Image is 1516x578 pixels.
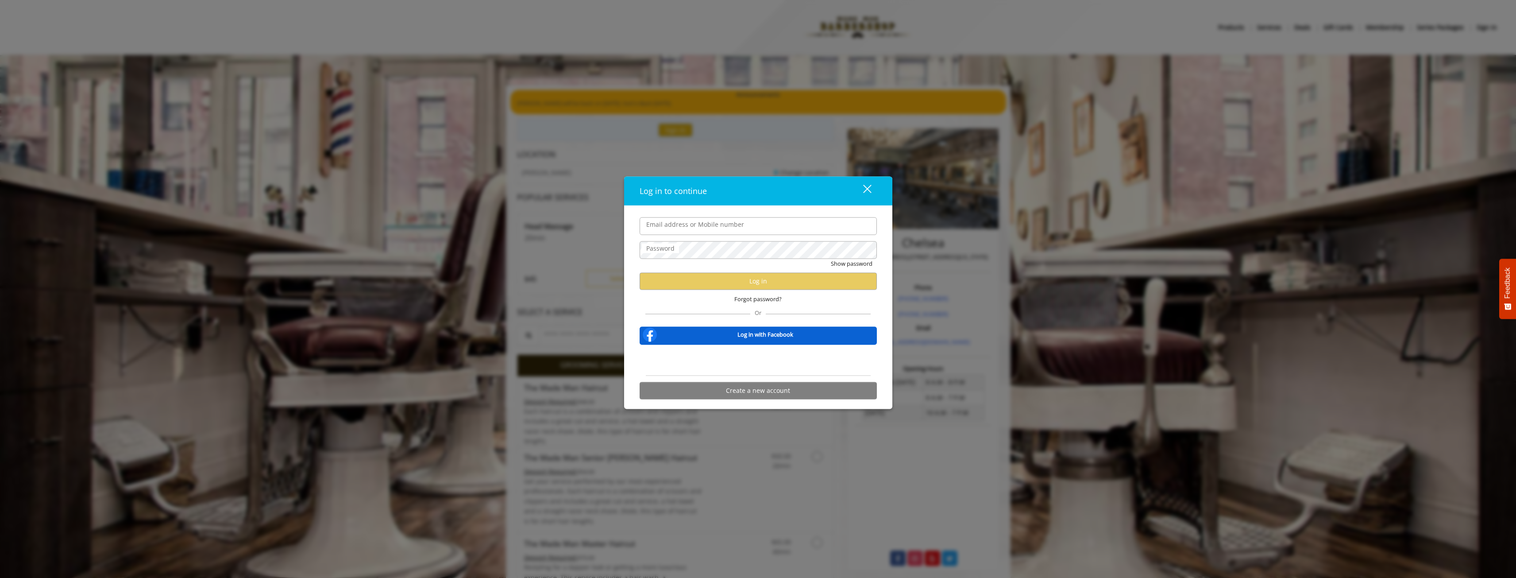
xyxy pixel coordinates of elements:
[642,219,748,229] label: Email address or Mobile number
[1504,268,1512,299] span: Feedback
[642,243,679,253] label: Password
[737,330,793,339] b: Log in with Facebook
[750,308,766,316] span: Or
[640,241,877,259] input: Password
[853,184,871,198] div: close dialog
[847,182,877,200] button: close dialog
[641,326,659,343] img: facebook-logo
[640,185,707,196] span: Log in to continue
[640,382,877,399] button: Create a new account
[640,217,877,235] input: Email address or Mobile number
[734,294,782,303] span: Forgot password?
[640,272,877,290] button: Log in
[831,259,872,268] button: Show password
[702,350,815,370] iframe: Sign in with Google Button
[1499,259,1516,319] button: Feedback - Show survey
